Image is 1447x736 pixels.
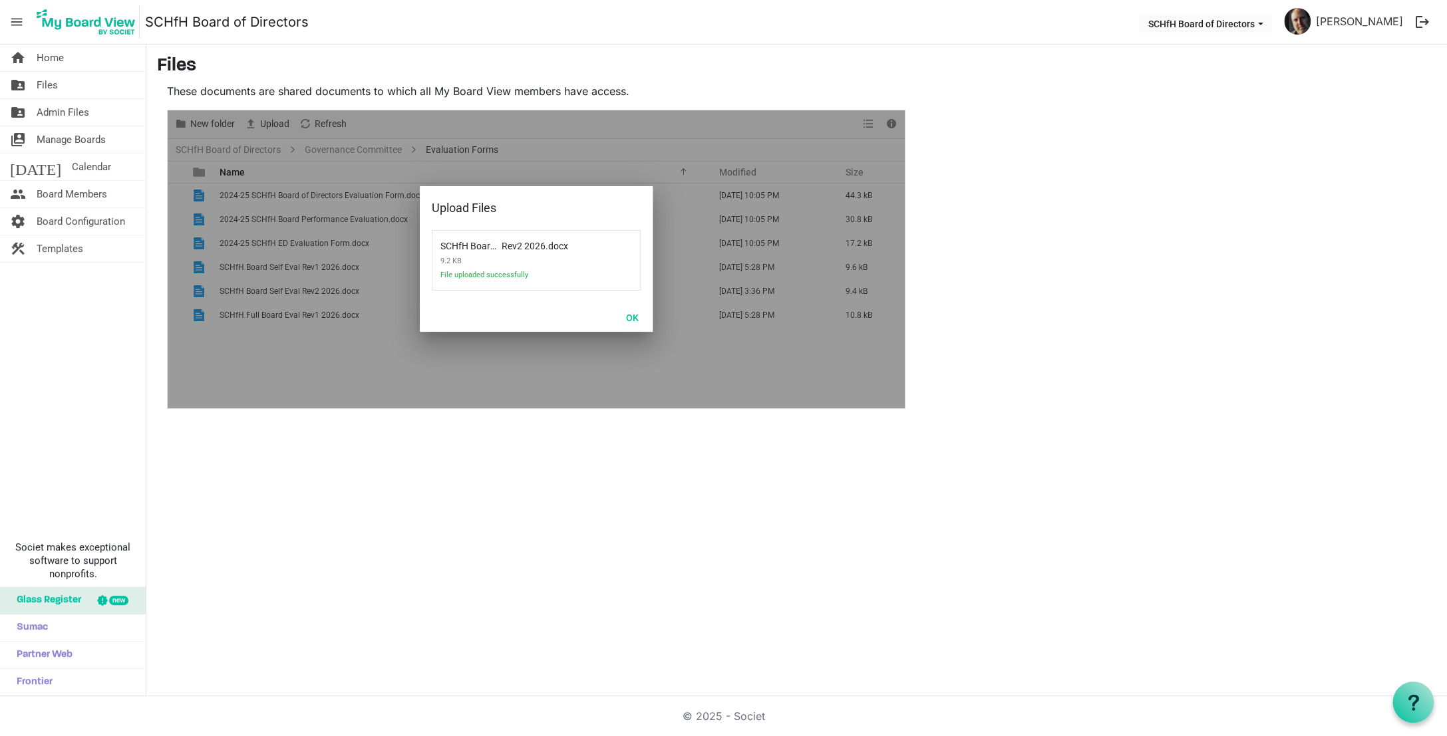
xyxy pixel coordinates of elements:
[10,154,61,180] span: [DATE]
[37,126,106,153] span: Manage Boards
[10,614,48,641] span: Sumac
[440,251,580,271] span: 9.2 KB
[33,5,145,39] a: My Board View Logo
[10,642,73,668] span: Partner Web
[1139,14,1271,33] button: SCHfH Board of Directors dropdownbutton
[10,126,26,153] span: switch_account
[37,72,58,98] span: Files
[157,55,1436,78] h3: Files
[37,45,64,71] span: Home
[1408,8,1436,36] button: logout
[10,669,53,695] span: Frontier
[440,271,580,287] span: File uploaded successfully
[37,181,107,207] span: Board Members
[167,83,905,99] p: These documents are shared documents to which all My Board View members have access.
[432,198,599,218] div: Upload Files
[10,587,81,614] span: Glass Register
[617,308,647,326] button: OK
[37,235,83,262] span: Templates
[10,235,26,262] span: construction
[145,9,309,35] a: SCHfH Board of Directors
[6,541,140,580] span: Societ makes exceptional software to support nonprofits.
[10,72,26,98] span: folder_shared
[1311,8,1408,35] a: [PERSON_NAME]
[440,233,546,251] span: SCHfH Board Self Eval Rev2 2026.docx
[1284,8,1311,35] img: yBGpWBoWnom3Zw7BMdEWlLVUZpYoI47Jpb9souhwf1jEgJUyyu107S__lmbQQ54c4KKuLw7hNP5JKuvjTEF3_w_thumb.png
[10,181,26,207] span: people
[10,45,26,71] span: home
[4,9,29,35] span: menu
[37,99,89,126] span: Admin Files
[109,596,128,605] div: new
[33,5,140,39] img: My Board View Logo
[37,208,125,235] span: Board Configuration
[72,154,111,180] span: Calendar
[683,709,765,723] a: © 2025 - Societ
[10,99,26,126] span: folder_shared
[10,208,26,235] span: settings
